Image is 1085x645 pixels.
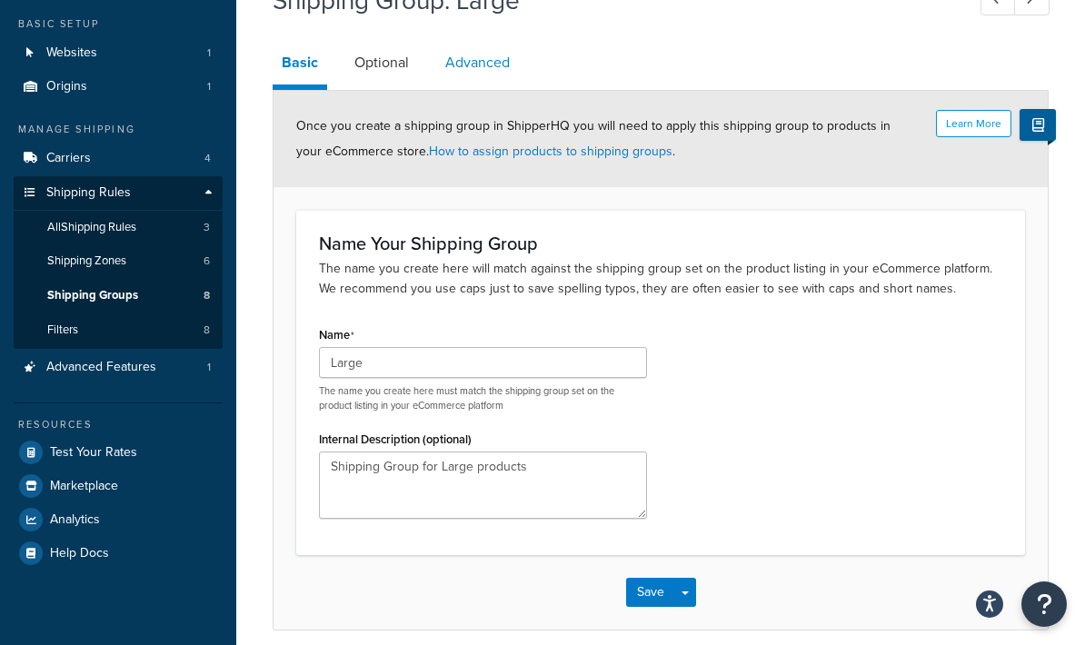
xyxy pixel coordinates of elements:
span: All Shipping Rules [47,220,136,235]
a: Help Docs [14,537,223,570]
li: Websites [14,36,223,70]
a: Analytics [14,503,223,536]
span: Carriers [46,151,91,166]
label: Internal Description (optional) [319,432,472,446]
li: Carriers [14,142,223,175]
span: Shipping Zones [47,253,126,269]
span: Origins [46,79,87,94]
button: Show Help Docs [1020,109,1056,141]
span: Once you create a shipping group in ShipperHQ you will need to apply this shipping group to produ... [296,116,891,161]
span: 8 [204,288,210,303]
span: Marketplace [50,479,118,494]
div: Resources [14,417,223,432]
a: Advanced Features1 [14,351,223,384]
li: Filters [14,313,223,347]
span: 3 [204,220,210,235]
button: Open Resource Center [1021,581,1067,627]
span: Advanced Features [46,360,156,375]
div: Manage Shipping [14,122,223,137]
p: The name you create here will match against the shipping group set on the product listing in your... [319,259,1002,299]
a: Websites1 [14,36,223,70]
a: Test Your Rates [14,436,223,469]
span: 8 [204,322,210,338]
li: Origins [14,70,223,104]
li: Shipping Rules [14,176,223,349]
span: Shipping Rules [46,185,131,201]
a: Optional [345,41,418,84]
span: 1 [207,79,211,94]
a: Marketplace [14,470,223,502]
li: Shipping Groups [14,279,223,313]
a: Shipping Rules [14,176,223,210]
span: Shipping Groups [47,288,138,303]
span: 4 [204,151,211,166]
a: Shipping Groups8 [14,279,223,313]
a: Shipping Zones6 [14,244,223,278]
label: Name [319,328,354,342]
a: How to assign products to shipping groups [429,142,672,161]
li: Shipping Zones [14,244,223,278]
span: Websites [46,45,97,61]
span: 1 [207,360,211,375]
a: Filters8 [14,313,223,347]
button: Save [626,578,675,607]
span: Help Docs [50,546,109,561]
a: Carriers4 [14,142,223,175]
a: Advanced [436,41,519,84]
p: The name you create here must match the shipping group set on the product listing in your eCommer... [319,384,647,412]
textarea: Shipping Group for Large products [319,451,647,519]
span: Analytics [50,512,100,528]
h3: Name Your Shipping Group [319,233,1002,253]
span: Test Your Rates [50,445,137,461]
span: Filters [47,322,78,338]
a: AllShipping Rules3 [14,211,223,244]
span: 6 [204,253,210,269]
a: Origins1 [14,70,223,104]
button: Learn More [936,110,1011,137]
span: 1 [207,45,211,61]
li: Advanced Features [14,351,223,384]
a: Basic [273,41,327,90]
div: Basic Setup [14,16,223,32]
